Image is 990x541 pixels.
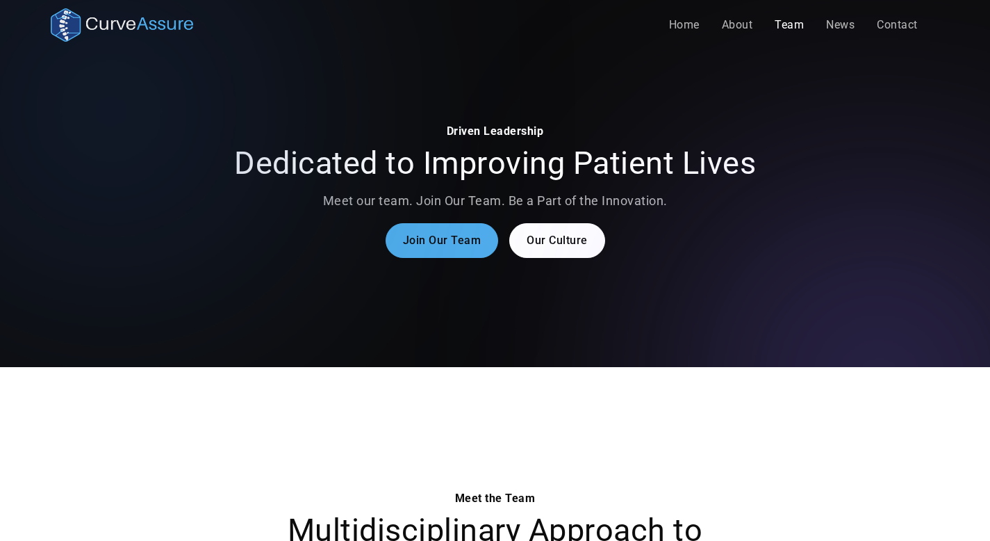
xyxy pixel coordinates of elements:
[51,8,193,42] a: home
[229,145,762,181] h2: Dedicated to Improving Patient Lives
[229,490,762,507] div: Meet the Team
[229,193,762,209] p: Meet our team. Join Our Team. Be a Part of the Innovation.
[815,11,866,39] a: News
[386,223,499,258] a: Join Our Team
[866,11,929,39] a: Contact
[764,11,815,39] a: Team
[229,123,762,140] div: Driven Leadership
[658,11,711,39] a: Home
[711,11,764,39] a: About
[509,223,605,258] a: Our Culture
